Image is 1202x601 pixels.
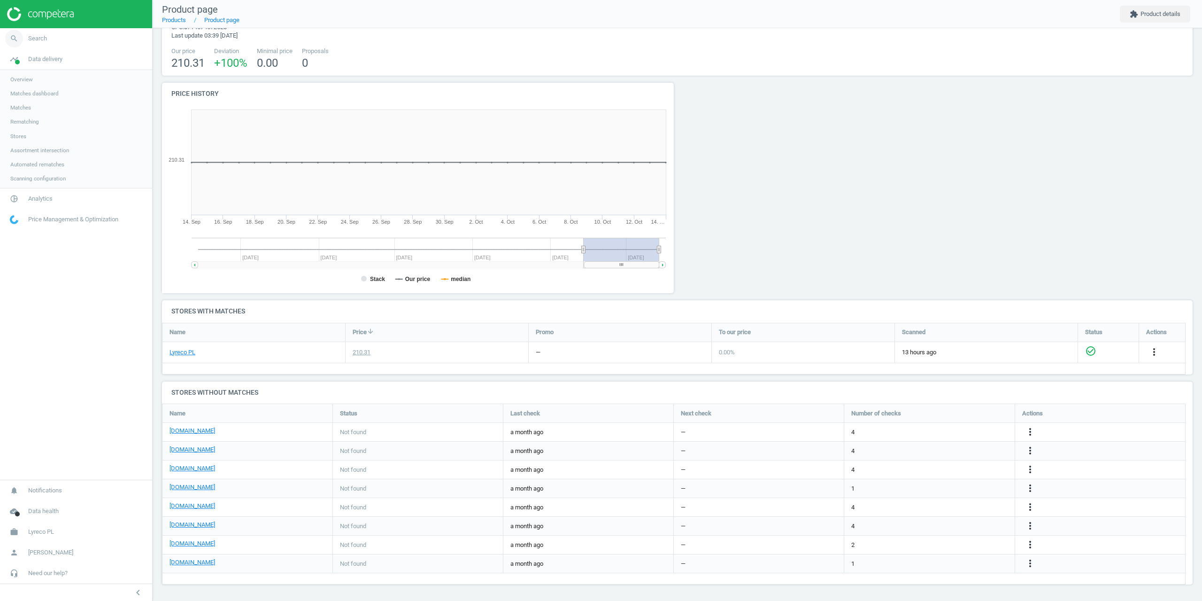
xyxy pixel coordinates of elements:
[451,276,470,282] tspan: median
[1148,346,1160,358] i: more_vert
[510,560,666,568] span: a month ago
[510,409,540,418] span: Last check
[1120,6,1190,23] button: extensionProduct details
[851,447,855,455] span: 4
[1025,539,1036,550] i: more_vert
[5,482,23,500] i: notifications
[171,47,205,55] span: Our price
[214,56,247,70] span: +100 %
[536,328,554,336] span: Promo
[171,56,205,70] span: 210.31
[340,447,366,455] span: Not found
[1025,501,1036,513] i: more_vert
[341,219,359,225] tspan: 24. Sep
[851,522,855,531] span: 4
[851,484,855,493] span: 1
[5,50,23,68] i: timeline
[510,503,666,512] span: a month ago
[309,219,327,225] tspan: 22. Sep
[126,586,150,599] button: chevron_left
[169,157,185,163] text: 210.31
[10,215,18,224] img: wGWNvw8QSZomAAAAABJRU5ErkJggg==
[1025,520,1036,531] i: more_vert
[1025,464,1036,476] button: more_vert
[405,276,431,282] tspan: Our price
[340,484,366,493] span: Not found
[5,523,23,541] i: work
[340,466,366,474] span: Not found
[681,447,686,455] span: —
[681,522,686,531] span: —
[681,560,686,568] span: —
[340,409,357,418] span: Status
[719,349,735,356] span: 0.00 %
[594,219,611,225] tspan: 10. Oct
[214,219,232,225] tspan: 16. Sep
[257,47,293,55] span: Minimal price
[851,503,855,512] span: 4
[1025,464,1036,475] i: more_vert
[10,76,33,83] span: Overview
[277,219,295,225] tspan: 20. Sep
[28,215,118,224] span: Price Management & Optimization
[1085,345,1096,357] i: check_circle_outline
[1025,445,1036,456] i: more_vert
[851,428,855,437] span: 4
[170,427,215,435] a: [DOMAIN_NAME]
[501,219,515,225] tspan: 4. Oct
[1025,483,1036,495] button: more_vert
[681,503,686,512] span: —
[370,276,385,282] tspan: Stack
[246,219,264,225] tspan: 18. Sep
[681,541,686,549] span: —
[170,409,185,418] span: Name
[132,587,144,598] i: chevron_left
[719,328,751,336] span: To our price
[510,428,666,437] span: a month ago
[162,16,186,23] a: Products
[28,548,73,557] span: [PERSON_NAME]
[340,503,366,512] span: Not found
[902,328,925,336] span: Scanned
[469,219,483,225] tspan: 2. Oct
[28,195,53,203] span: Analytics
[170,483,215,492] a: [DOMAIN_NAME]
[681,428,686,437] span: —
[170,445,215,454] a: [DOMAIN_NAME]
[5,544,23,562] i: person
[10,161,64,168] span: Automated rematches
[5,564,23,582] i: headset_mic
[10,133,26,140] span: Stores
[510,541,666,549] span: a month ago
[902,348,1071,357] span: 13 hours ago
[681,484,686,493] span: —
[1025,558,1036,570] button: more_vert
[10,90,59,97] span: Matches dashboard
[851,409,901,418] span: Number of checks
[340,428,366,437] span: Not found
[10,175,66,182] span: Scanning configuration
[28,486,62,495] span: Notifications
[162,4,218,15] span: Product page
[214,47,247,55] span: Deviation
[436,219,454,225] tspan: 30. Sep
[170,464,215,473] a: [DOMAIN_NAME]
[1025,445,1036,457] button: more_vert
[257,56,278,70] span: 0.00
[536,348,540,357] div: —
[28,528,54,536] span: Lyreco PL
[564,219,578,225] tspan: 8. Oct
[372,219,390,225] tspan: 26. Sep
[162,300,1193,322] h4: Stores with matches
[367,328,374,335] i: arrow_downward
[5,30,23,47] i: search
[353,328,367,336] span: Price
[681,409,711,418] span: Next check
[302,56,308,70] span: 0
[7,7,74,21] img: ajHJNr6hYgQAAAAASUVORK5CYII=
[1025,558,1036,569] i: more_vert
[170,539,215,548] a: [DOMAIN_NAME]
[1130,10,1138,18] i: extension
[353,348,370,357] div: 210.31
[340,541,366,549] span: Not found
